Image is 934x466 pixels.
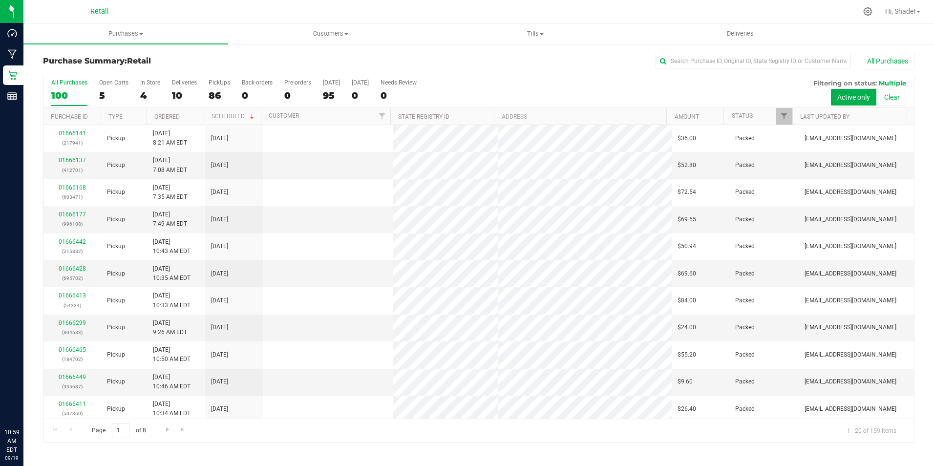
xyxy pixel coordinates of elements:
[352,79,369,86] div: [DATE]
[735,377,755,386] span: Packed
[51,113,88,120] a: Purchase ID
[211,323,228,332] span: [DATE]
[49,247,95,256] p: (215832)
[878,89,906,106] button: Clear
[49,328,95,337] p: (804683)
[675,113,699,120] a: Amount
[59,374,86,381] a: 01666449
[732,112,753,119] a: Status
[172,90,197,101] div: 10
[84,423,154,438] span: Page of 8
[49,409,95,418] p: (507360)
[140,79,160,86] div: In Store
[107,242,125,251] span: Pickup
[43,57,334,65] h3: Purchase Summary:
[678,269,696,278] span: $69.60
[242,90,273,101] div: 0
[140,90,160,101] div: 4
[59,292,86,299] a: 01666413
[284,90,311,101] div: 0
[107,215,125,224] span: Pickup
[323,90,340,101] div: 95
[323,79,340,86] div: [DATE]
[23,23,228,44] a: Purchases
[59,319,86,326] a: 01666299
[805,269,896,278] span: [EMAIL_ADDRESS][DOMAIN_NAME]
[99,90,128,101] div: 5
[153,373,191,391] span: [DATE] 10:46 AM EDT
[805,188,896,197] span: [EMAIL_ADDRESS][DOMAIN_NAME]
[153,264,191,283] span: [DATE] 10:35 AM EDT
[805,242,896,251] span: [EMAIL_ADDRESS][DOMAIN_NAME]
[7,49,17,59] inline-svg: Manufacturing
[107,296,125,305] span: Pickup
[107,161,125,170] span: Pickup
[678,215,696,224] span: $69.55
[59,265,86,272] a: 01666428
[494,108,666,125] th: Address
[805,215,896,224] span: [EMAIL_ADDRESS][DOMAIN_NAME]
[678,404,696,414] span: $26.40
[284,79,311,86] div: Pre-orders
[678,134,696,143] span: $36.00
[735,323,755,332] span: Packed
[153,129,187,148] span: [DATE] 8:21 AM EDT
[805,134,896,143] span: [EMAIL_ADDRESS][DOMAIN_NAME]
[211,242,228,251] span: [DATE]
[735,269,755,278] span: Packed
[160,423,174,436] a: Go to the next page
[107,377,125,386] span: Pickup
[805,404,896,414] span: [EMAIL_ADDRESS][DOMAIN_NAME]
[209,90,230,101] div: 86
[813,79,877,87] span: Filtering on status:
[352,90,369,101] div: 0
[805,377,896,386] span: [EMAIL_ADDRESS][DOMAIN_NAME]
[735,296,755,305] span: Packed
[153,291,191,310] span: [DATE] 10:33 AM EDT
[776,108,792,125] a: Filter
[99,79,128,86] div: Open Carts
[228,23,433,44] a: Customers
[678,161,696,170] span: $52.80
[805,323,896,332] span: [EMAIL_ADDRESS][DOMAIN_NAME]
[4,428,19,454] p: 10:59 AM EDT
[153,237,191,256] span: [DATE] 10:43 AM EDT
[49,355,95,364] p: (184702)
[90,7,109,16] span: Retail
[59,157,86,164] a: 01666137
[23,29,228,38] span: Purchases
[211,134,228,143] span: [DATE]
[879,79,906,87] span: Multiple
[4,454,19,462] p: 09/19
[374,108,390,125] a: Filter
[10,388,39,417] iframe: Resource center
[7,70,17,80] inline-svg: Retail
[153,183,187,202] span: [DATE] 7:35 AM EDT
[678,350,696,360] span: $55.20
[656,54,851,68] input: Search Purchase ID, Original ID, State Registry ID or Customer Name...
[49,301,95,310] p: (54334)
[59,346,86,353] a: 01666465
[49,219,95,229] p: (996108)
[59,401,86,407] a: 01666411
[153,210,187,229] span: [DATE] 7:49 AM EDT
[398,113,449,120] a: State Registry ID
[59,211,86,218] a: 01666177
[735,350,755,360] span: Packed
[209,79,230,86] div: PickUps
[49,382,95,391] p: (335687)
[211,161,228,170] span: [DATE]
[678,242,696,251] span: $50.94
[176,423,190,436] a: Go to the last page
[29,386,41,398] iframe: Resource center unread badge
[678,323,696,332] span: $24.00
[7,91,17,101] inline-svg: Reports
[242,79,273,86] div: Back-orders
[49,192,95,202] p: (603471)
[211,215,228,224] span: [DATE]
[212,113,256,120] a: Scheduled
[831,89,876,106] button: Active only
[107,350,125,360] span: Pickup
[59,238,86,245] a: 01666442
[861,53,914,69] button: All Purchases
